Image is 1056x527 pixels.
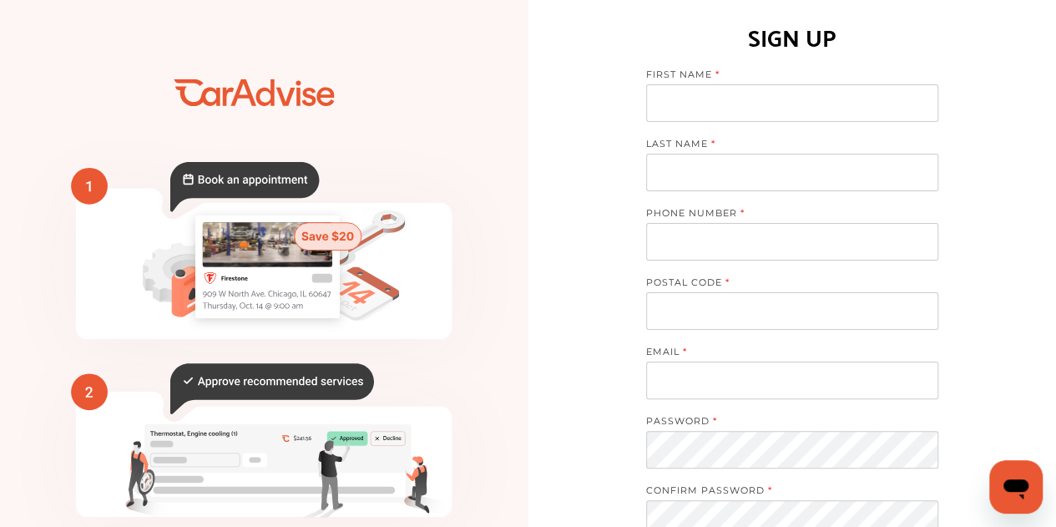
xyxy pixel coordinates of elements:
label: CONFIRM PASSWORD [646,484,922,500]
label: PHONE NUMBER [646,207,922,223]
iframe: Button to launch messaging window [989,460,1043,514]
label: FIRST NAME [646,68,922,84]
label: POSTAL CODE [646,276,922,292]
label: LAST NAME [646,138,922,154]
label: EMAIL [646,346,922,362]
h1: SIGN UP [748,16,836,56]
label: PASSWORD [646,415,922,431]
